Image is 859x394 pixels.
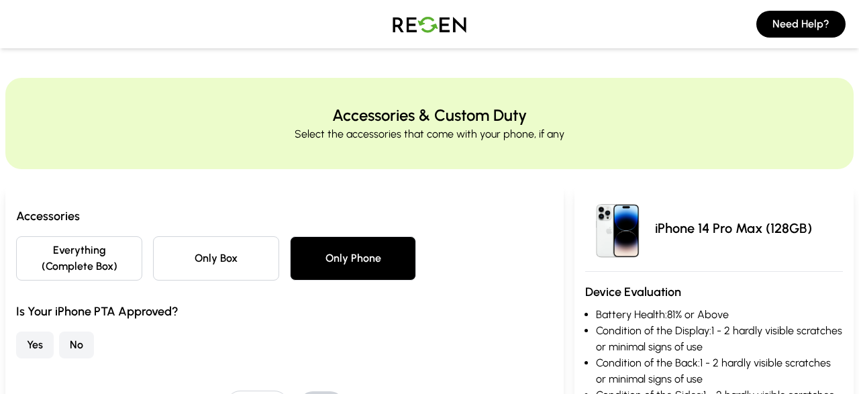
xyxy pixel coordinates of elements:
[596,323,843,355] li: Condition of the Display: 1 - 2 hardly visible scratches or minimal signs of use
[596,355,843,387] li: Condition of the Back: 1 - 2 hardly visible scratches or minimal signs of use
[655,219,812,238] p: iPhone 14 Pro Max (128GB)
[756,11,846,38] button: Need Help?
[596,307,843,323] li: Battery Health: 81% or Above
[295,126,564,142] p: Select the accessories that come with your phone, if any
[59,332,94,358] button: No
[290,236,416,281] button: Only Phone
[16,236,142,281] button: Everything (Complete Box)
[332,105,527,126] h2: Accessories & Custom Duty
[383,5,476,43] img: Logo
[16,207,553,226] h3: Accessories
[16,302,553,321] h3: Is Your iPhone PTA Approved?
[585,196,650,260] img: iPhone 14 Pro Max
[16,332,54,358] button: Yes
[585,283,843,301] h3: Device Evaluation
[153,236,279,281] button: Only Box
